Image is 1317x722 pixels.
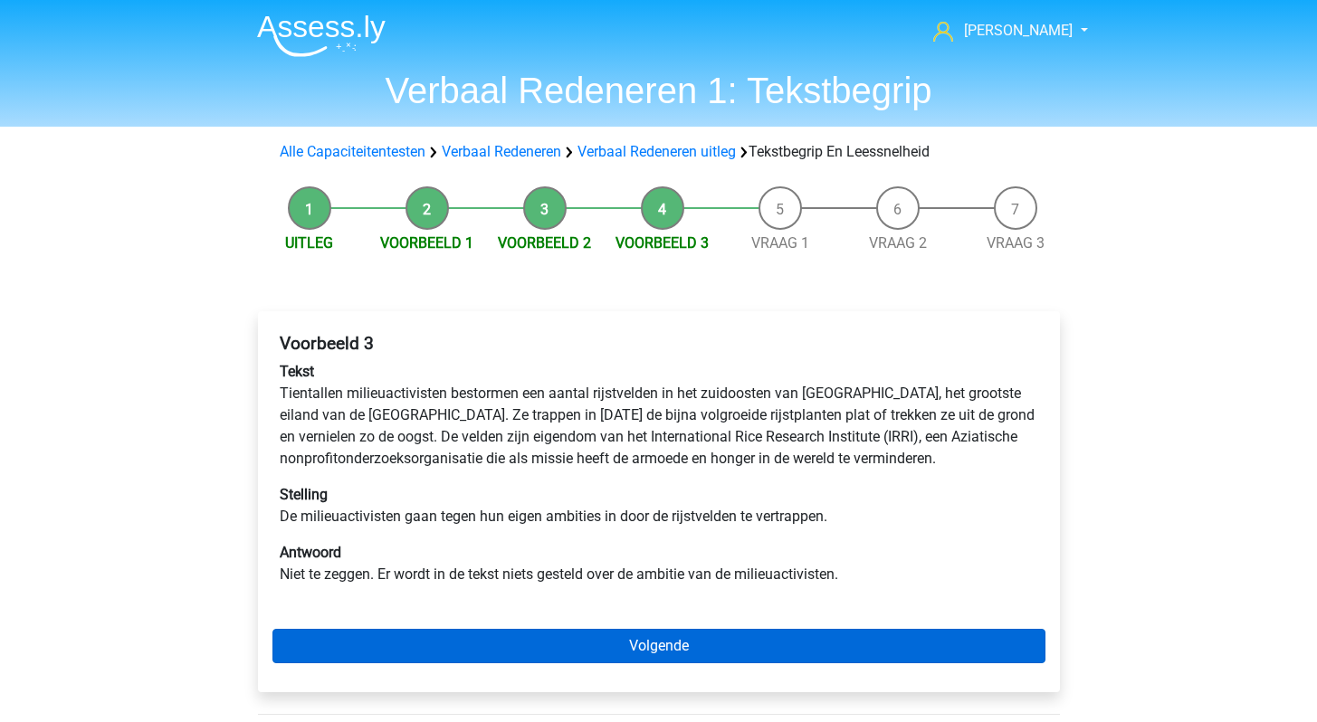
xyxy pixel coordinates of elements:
[987,234,1045,252] a: Vraag 3
[280,143,425,160] a: Alle Capaciteitentesten
[577,143,736,160] a: Verbaal Redeneren uitleg
[280,484,1038,527] p: De milieuactivisten gaan tegen hun eigen ambities in door de rijstvelden te vertrappen.
[751,234,809,252] a: Vraag 1
[272,629,1045,663] a: Volgende
[380,234,473,252] a: Voorbeeld 1
[442,143,561,160] a: Verbaal Redeneren
[257,14,386,57] img: Assessly
[280,363,314,380] b: Tekst
[280,486,328,503] b: Stelling
[285,234,333,252] a: Uitleg
[616,234,709,252] a: Voorbeeld 3
[869,234,927,252] a: Vraag 2
[926,20,1074,42] a: [PERSON_NAME]
[280,361,1038,470] p: Tientallen milieuactivisten bestormen een aantal rijstvelden in het zuidoosten van [GEOGRAPHIC_DA...
[243,69,1075,112] h1: Verbaal Redeneren 1: Tekstbegrip
[498,234,591,252] a: Voorbeeld 2
[272,141,1045,163] div: Tekstbegrip En Leessnelheid
[280,333,374,354] b: Voorbeeld 3
[964,22,1073,39] span: [PERSON_NAME]
[280,542,1038,585] p: Niet te zeggen. Er wordt in de tekst niets gesteld over de ambitie van de milieuactivisten.
[280,544,341,561] b: Antwoord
